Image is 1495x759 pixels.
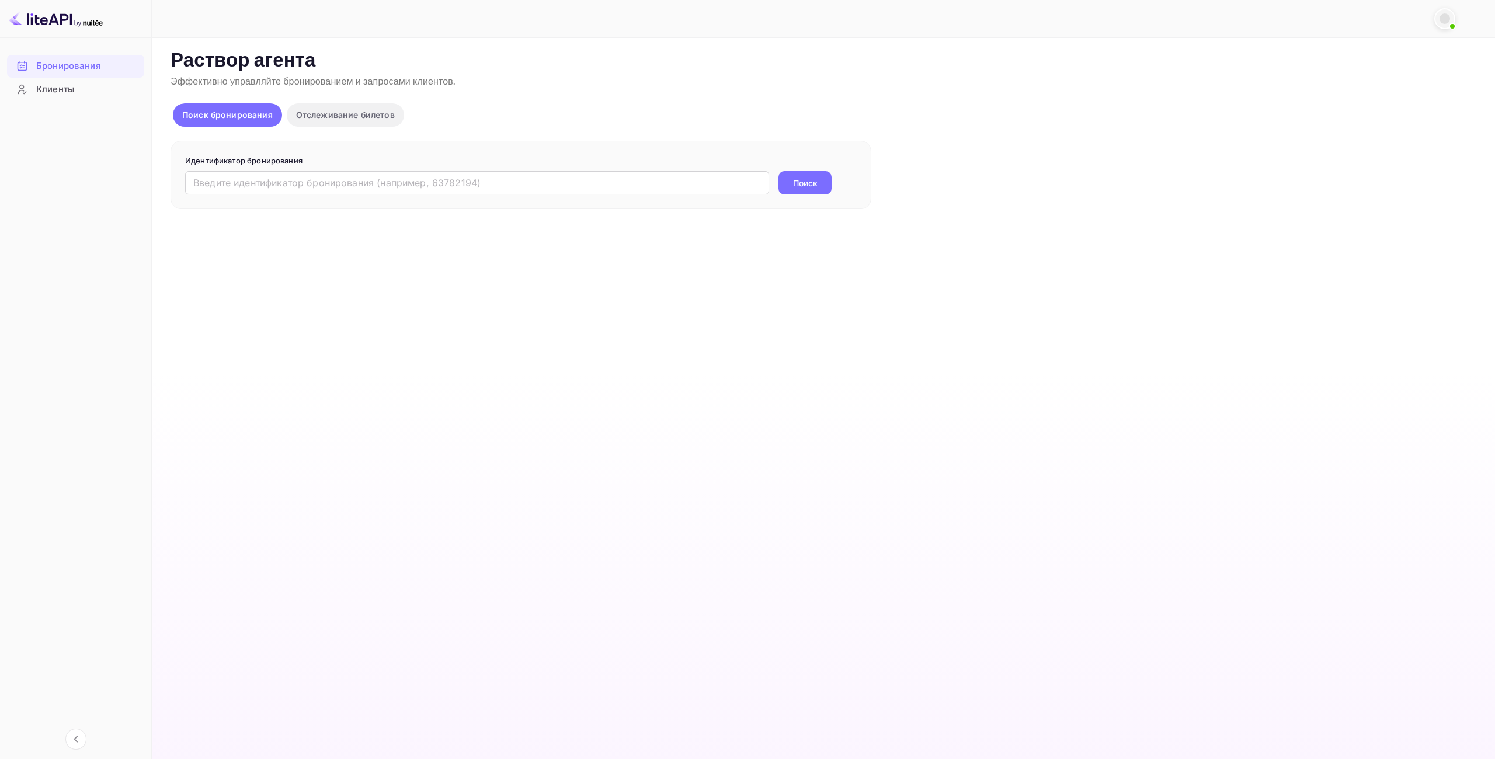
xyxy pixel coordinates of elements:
[65,729,86,750] button: Свернуть навигацию
[7,55,144,76] a: Бронирования
[7,78,144,101] div: Клиенты
[778,171,832,194] button: Поиск
[185,156,303,165] ya-tr-span: Идентификатор бронирования
[171,48,316,74] ya-tr-span: Раствор агента
[296,110,395,120] ya-tr-span: Отслеживание билетов
[36,60,100,73] ya-tr-span: Бронирования
[182,110,273,120] ya-tr-span: Поиск бронирования
[7,78,144,100] a: Клиенты
[793,177,818,189] ya-tr-span: Поиск
[36,83,74,96] ya-tr-span: Клиенты
[185,171,769,194] input: Введите идентификатор бронирования (например, 63782194)
[7,55,144,78] div: Бронирования
[9,9,103,28] img: Логотип LiteAPI
[171,76,456,88] ya-tr-span: Эффективно управляйте бронированием и запросами клиентов.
